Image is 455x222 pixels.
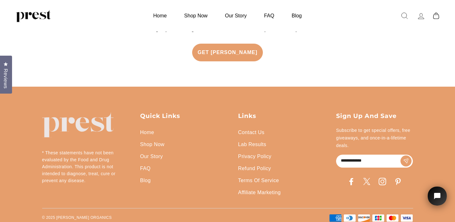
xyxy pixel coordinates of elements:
a: Terms Of Service [238,175,279,187]
p: Subscribe to get special offers, free giveaways, and once-in-a-lifetime deals. [336,126,413,149]
p: Links [238,112,315,120]
ul: Primary [145,9,309,22]
a: Contact Us [238,126,264,139]
p: © 2025 [PERSON_NAME] ORGANICS [42,214,112,221]
a: Home [145,9,175,22]
a: Blog [140,175,151,187]
a: Lab Results [238,139,266,151]
a: Refund Policy [238,163,271,175]
img: PREST ORGANICS [16,9,51,22]
a: Privacy Policy [238,151,271,163]
a: Shop Now [176,9,216,22]
a: Get [PERSON_NAME] [192,44,263,61]
a: Home [140,126,154,139]
p: Sign up and save [336,112,413,120]
a: Shop Now [140,139,165,151]
p: * These statements have not been evaluated by the Food and Drug Administration. This product is n... [42,149,119,184]
a: Our Story [217,9,255,22]
a: Blog [284,9,310,22]
p: Quick Links [140,112,217,120]
a: Affiliate Marketing [238,187,281,199]
a: FAQ [256,9,282,22]
span: Reviews [2,69,10,89]
a: Our Story [140,151,163,163]
a: FAQ [140,163,151,175]
iframe: Tidio Chat [419,178,455,222]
